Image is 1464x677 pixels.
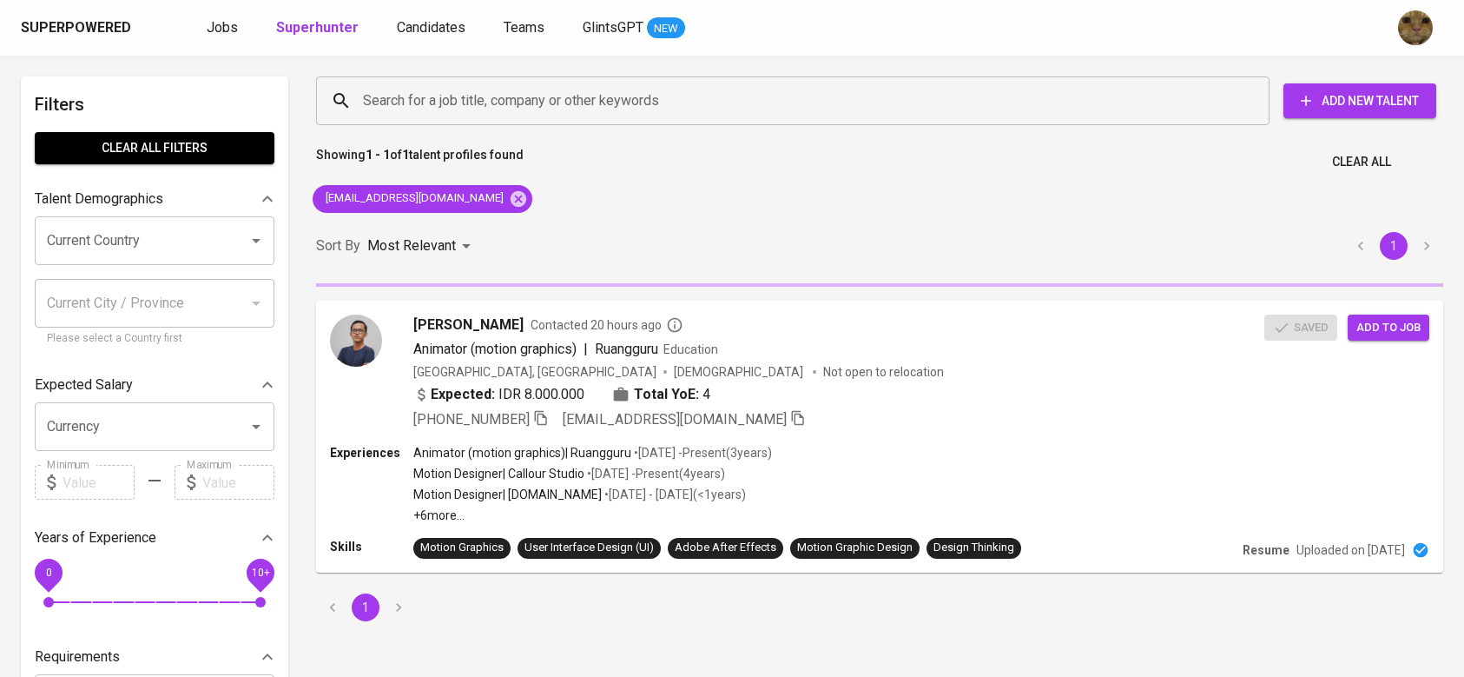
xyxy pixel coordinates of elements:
[330,444,413,461] p: Experiences
[35,375,133,395] p: Expected Salary
[602,486,746,503] p: • [DATE] - [DATE] ( <1 years )
[584,339,588,360] span: |
[563,411,787,428] span: [EMAIL_ADDRESS][DOMAIN_NAME]
[1356,318,1421,338] span: Add to job
[316,146,524,178] p: Showing of talent profiles found
[413,444,631,461] p: Animator (motion graphics) | Ruangguru
[35,90,274,118] h6: Filters
[413,384,584,405] div: IDR 8.000.000
[397,17,469,39] a: Candidates
[1296,541,1405,559] p: Uploaded on [DATE]
[413,486,602,503] p: Motion Designer | [DOMAIN_NAME]
[413,341,577,357] span: Animator (motion graphics)
[420,540,504,556] div: Motion Graphics
[35,189,163,209] p: Talent Demographics
[366,148,390,162] b: 1 - 1
[1348,315,1429,342] button: Add to job
[504,17,548,39] a: Teams
[413,411,530,428] span: [PHONE_NUMBER]
[504,19,544,36] span: Teams
[352,594,379,621] button: page 1
[823,363,944,381] p: Not open to relocation
[1344,232,1443,260] nav: pagination navigation
[797,540,913,556] div: Motion Graphic Design
[413,465,584,482] p: Motion Designer | Callour Studio
[244,229,268,253] button: Open
[524,540,654,556] div: User Interface Design (UI)
[1243,541,1289,559] p: Resume
[647,20,685,37] span: NEW
[674,363,806,381] span: [DEMOGRAPHIC_DATA]
[35,528,156,548] p: Years of Experience
[583,19,643,36] span: GlintsGPT
[316,301,1443,573] a: [PERSON_NAME]Contacted 20 hours agoAnimator (motion graphics)|RuangguruEducation[GEOGRAPHIC_DATA]...
[584,465,725,482] p: • [DATE] - Present ( 4 years )
[35,182,274,216] div: Talent Demographics
[21,18,131,38] div: Superpowered
[675,540,776,556] div: Adobe After Effects
[666,316,683,334] svg: By Batam recruiter
[431,384,495,405] b: Expected:
[663,342,718,356] span: Education
[413,363,656,381] div: [GEOGRAPHIC_DATA], [GEOGRAPHIC_DATA]
[397,19,465,36] span: Candidates
[202,465,274,500] input: Value
[35,368,274,402] div: Expected Salary
[63,465,135,500] input: Value
[330,538,413,555] p: Skills
[35,521,274,555] div: Years of Experience
[35,132,274,164] button: Clear All filters
[316,236,360,256] p: Sort By
[367,236,456,256] p: Most Relevant
[207,19,238,36] span: Jobs
[933,540,1014,556] div: Design Thinking
[276,17,362,39] a: Superhunter
[531,316,683,334] span: Contacted 20 hours ago
[276,19,359,36] b: Superhunter
[251,567,269,579] span: 10+
[1380,232,1408,260] button: page 1
[244,415,268,439] button: Open
[1297,90,1422,112] span: Add New Talent
[413,315,524,335] span: [PERSON_NAME]
[35,640,274,674] div: Requirements
[1325,146,1398,178] button: Clear All
[634,384,699,405] b: Total YoE:
[631,444,772,461] p: • [DATE] - Present ( 3 years )
[316,594,415,621] nav: pagination navigation
[135,15,158,41] img: app logo
[313,185,532,213] div: [EMAIL_ADDRESS][DOMAIN_NAME]
[1332,151,1391,173] span: Clear All
[1398,10,1433,45] img: ec6c0910-f960-4a00-a8f8-c5744e41279e.jpg
[47,330,262,348] p: Please select a Country first
[367,230,477,262] div: Most Relevant
[49,137,260,159] span: Clear All filters
[413,507,772,524] p: +6 more ...
[313,190,514,207] span: [EMAIL_ADDRESS][DOMAIN_NAME]
[45,567,51,579] span: 0
[207,17,241,39] a: Jobs
[35,647,120,667] p: Requirements
[583,17,685,39] a: GlintsGPT NEW
[21,15,158,41] a: Superpoweredapp logo
[330,315,382,367] img: 41113bb1057a05ce8495dbe5f0fa0a59.jpg
[595,341,658,357] span: Ruangguru
[402,148,409,162] b: 1
[702,384,710,405] span: 4
[1283,83,1436,118] button: Add New Talent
